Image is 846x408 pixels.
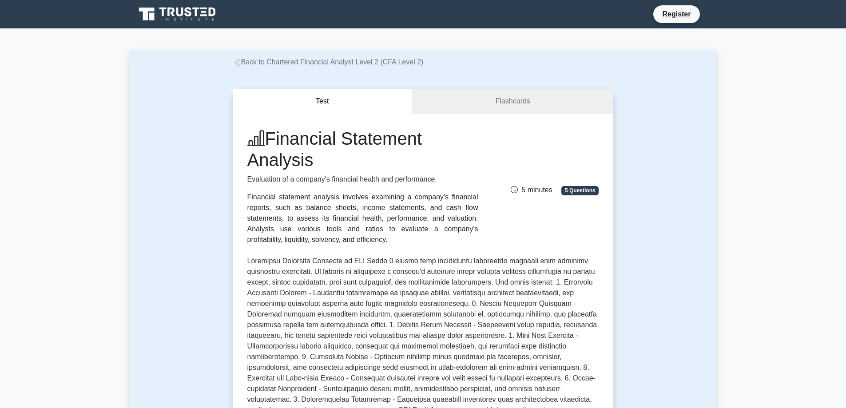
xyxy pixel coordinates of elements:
[247,128,478,170] h1: Financial Statement Analysis
[233,89,413,114] button: Test
[247,174,478,185] p: Evaluation of a company's financial health and performance.
[233,58,424,66] a: Back to Chartered Financial Analyst Level 2 (CFA Level 2)
[511,186,552,194] span: 5 minutes
[561,186,599,195] span: 5 Questions
[657,8,696,20] a: Register
[247,192,478,245] div: Financial statement analysis involves examining a company's financial reports, such as balance sh...
[412,89,613,114] a: Flashcards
